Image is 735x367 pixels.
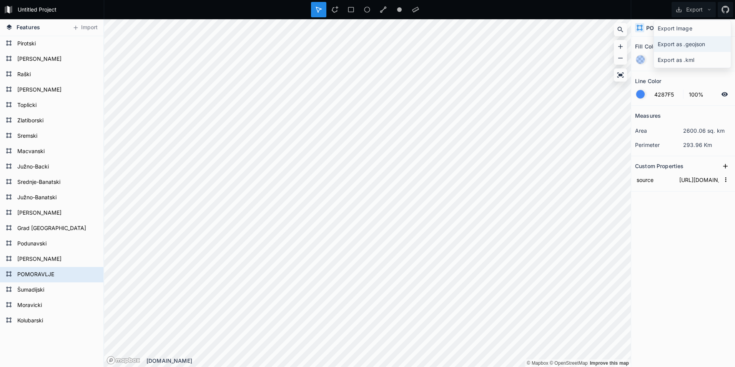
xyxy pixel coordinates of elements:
dd: 293.96 Km [683,141,731,149]
h4: POMORAVLJE [646,24,683,32]
a: Map feedback [590,360,629,366]
h2: Custom Properties [635,160,683,172]
div: Export Image [654,20,731,36]
button: Import [68,22,101,34]
div: Export as .geojson [654,36,731,52]
div: [DOMAIN_NAME] [146,357,631,365]
div: Export as .kml [654,52,731,68]
input: Empty [678,174,720,185]
input: Name [635,174,674,185]
dd: 2600.06 sq. km [683,127,731,135]
a: OpenStreetMap [550,360,588,366]
a: Mapbox logo [106,356,140,365]
span: Features [17,23,40,31]
dt: perimeter [635,141,683,149]
h2: Fill Color [635,40,658,52]
a: Mapbox [527,360,548,366]
h2: Line Color [635,75,661,87]
h2: Measures [635,110,661,122]
dt: area [635,127,683,135]
button: Export [672,2,716,17]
